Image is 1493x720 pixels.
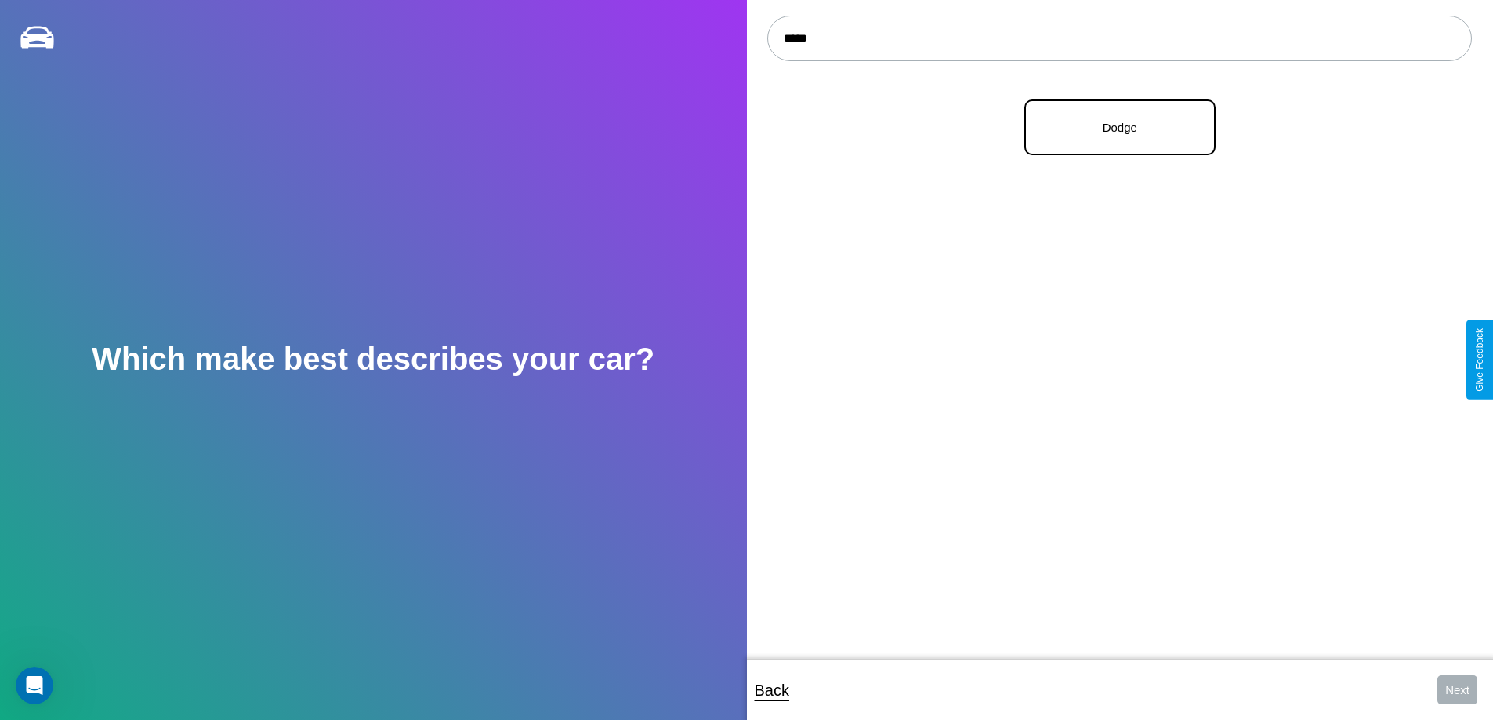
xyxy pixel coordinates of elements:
[755,676,789,704] p: Back
[1042,117,1198,138] p: Dodge
[92,342,654,377] h2: Which make best describes your car?
[16,667,53,704] iframe: Intercom live chat
[1437,675,1477,704] button: Next
[1474,328,1485,392] div: Give Feedback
